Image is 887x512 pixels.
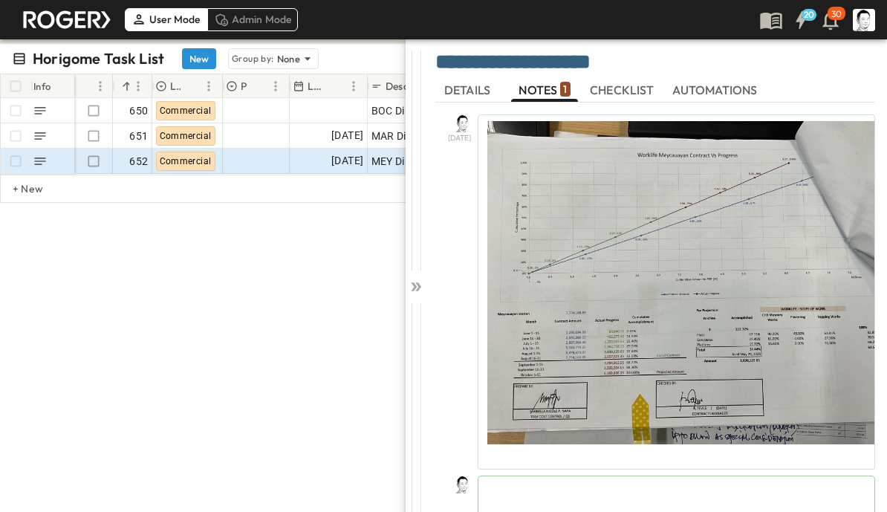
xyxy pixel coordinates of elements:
span: DETAILS [444,83,493,97]
span: Commercial [160,131,212,141]
p: 30 [831,8,842,20]
p: Description [386,79,440,94]
p: + New [13,181,22,196]
h6: 20 [804,9,815,21]
span: MAR Direct Worklife [371,129,468,143]
button: Sort [250,78,267,94]
div: Admin Mode [207,8,299,30]
p: Log [170,79,181,94]
button: Sort [328,78,345,94]
span: 651 [129,129,148,143]
span: [DATE] [331,127,363,144]
span: CHECKLIST [590,83,657,97]
span: [DATE] [331,152,363,169]
p: Group by: [232,51,274,66]
span: Commercial [160,156,212,166]
p: Horigome Task List [33,48,164,69]
button: Menu [91,77,109,95]
div: Info [33,65,51,107]
span: NOTES [519,83,570,97]
button: Sort [119,78,135,94]
img: Profile Picture [454,476,472,493]
p: Last Email Date [308,79,325,94]
button: Menu [129,77,147,95]
span: 650 [129,103,148,118]
button: New [182,48,216,69]
p: Priority [241,79,247,94]
button: Menu [267,77,285,95]
img: Profile Picture [454,114,472,132]
button: Menu [200,77,218,95]
div: Info [30,74,75,98]
p: None [277,51,301,66]
span: Commercial [160,106,212,116]
span: [DATE] [448,132,472,145]
button: Sort [183,78,200,94]
img: Profile Picture [853,9,875,31]
span: AUTOMATIONS [672,83,761,97]
span: 652 [129,154,148,169]
button: Menu [345,77,363,95]
div: User Mode [125,8,207,30]
span: MEY Direct Worklife [371,154,467,169]
button: Sort [80,78,97,94]
span: BOC Direct Worklife [371,103,467,118]
p: 1 [563,82,567,97]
